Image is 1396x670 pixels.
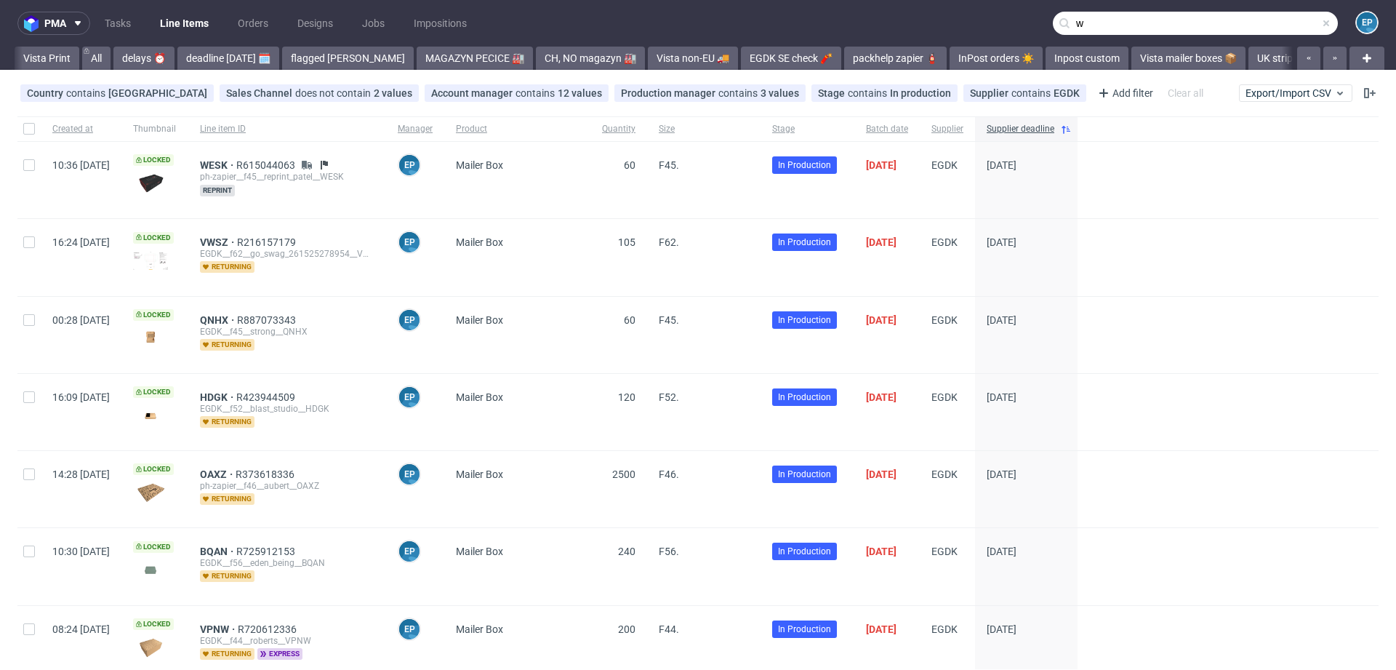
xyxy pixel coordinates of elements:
span: contains [1011,87,1054,99]
span: Mailer Box [456,159,503,171]
img: version_two_editor_design.png [133,328,168,348]
span: [DATE] [866,236,896,248]
span: 16:24 [DATE] [52,236,110,248]
div: Add filter [1092,81,1156,105]
span: Account manager [431,87,516,99]
span: VWSZ [200,236,237,248]
span: returning [200,339,254,351]
a: QNHX [200,314,237,326]
span: 120 [618,391,635,403]
img: version_two_editor_design.png [133,252,168,269]
span: [DATE] [987,314,1016,326]
div: 12 values [558,87,602,99]
span: Mailer Box [456,391,503,403]
a: Line Items [151,12,217,35]
span: [DATE] [866,391,896,403]
a: deadline [DATE] 🗓️ [177,47,279,70]
span: contains [848,87,890,99]
a: UK strip bug 👹 [1248,47,1336,70]
span: In Production [778,314,831,327]
span: [DATE] [866,159,896,171]
a: R423944509 [236,391,298,403]
span: F62. [659,236,679,248]
span: EGDK [931,159,958,171]
span: EGDK [931,314,958,326]
div: EGDK__f62__go_swag_261525278954__VWSZ [200,248,374,260]
span: Supplier deadline [987,123,1054,135]
a: R720612336 [238,623,300,635]
span: returning [200,416,254,428]
a: WESK [200,159,236,171]
a: All [82,47,111,70]
span: Size [659,123,749,135]
div: EGDK [1054,87,1080,99]
span: R373618336 [236,468,297,480]
span: F45. [659,314,679,326]
figcaption: EP [399,155,420,175]
span: BQAN [200,546,236,557]
span: OAXZ [200,468,236,480]
a: HDGK [200,391,236,403]
span: Mailer Box [456,623,503,635]
span: EGDK [931,623,958,635]
span: F44. [659,623,679,635]
img: version_two_editor_design.png [133,406,168,426]
span: Stage [772,123,843,135]
div: EGDK__f44__roberts__VPNW [200,635,374,647]
span: In Production [778,623,831,636]
span: R615044063 [236,159,298,171]
a: CH, NO magazyn 🏭 [536,47,645,70]
figcaption: EP [399,310,420,330]
span: EGDK [931,468,958,480]
figcaption: EP [399,541,420,562]
button: pma [17,12,90,35]
figcaption: EP [1357,12,1377,33]
div: ph-zapier__f46__aubert__OAXZ [200,480,374,492]
span: Locked [133,463,174,475]
span: Locked [133,541,174,553]
div: In production [890,87,951,99]
span: contains [516,87,558,99]
span: 200 [618,623,635,635]
img: data [133,638,168,658]
span: [DATE] [866,314,896,326]
span: 08:24 [DATE] [52,623,110,635]
span: Locked [133,386,174,398]
span: F56. [659,546,679,557]
img: logo [24,15,44,32]
a: VPNW [200,623,238,635]
span: In Production [778,159,831,172]
span: Locked [133,309,174,321]
span: 60 [624,159,635,171]
span: EGDK [931,546,958,557]
span: [DATE] [866,468,896,480]
span: Supplier [931,123,963,135]
a: Vista non-EU 🚚 [648,47,738,70]
span: EGDK [931,391,958,403]
span: returning [200,261,254,273]
a: R887073343 [237,314,299,326]
span: [DATE] [987,468,1016,480]
span: 14:28 [DATE] [52,468,110,480]
span: Stage [818,87,848,99]
span: [DATE] [866,546,896,557]
span: Manager [398,123,433,135]
span: Mailer Box [456,468,503,480]
span: Locked [133,154,174,166]
a: Orders [229,12,277,35]
span: [DATE] [987,546,1016,557]
div: 2 values [374,87,412,99]
span: Production manager [621,87,718,99]
span: [DATE] [987,391,1016,403]
span: 00:28 [DATE] [52,314,110,326]
span: contains [66,87,108,99]
div: Clear all [1165,83,1206,103]
span: EGDK [931,236,958,248]
span: returning [200,570,254,582]
a: Inpost custom [1046,47,1128,70]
